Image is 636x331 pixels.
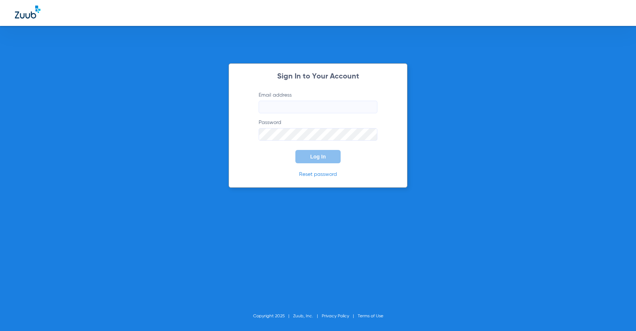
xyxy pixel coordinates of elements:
[259,128,377,141] input: Password
[259,101,377,113] input: Email address
[15,6,40,19] img: Zuub Logo
[599,295,636,331] iframe: Chat Widget
[322,314,349,318] a: Privacy Policy
[310,154,326,160] span: Log In
[253,312,293,320] li: Copyright 2025
[299,172,337,177] a: Reset password
[259,119,377,141] label: Password
[358,314,383,318] a: Terms of Use
[247,73,389,80] h2: Sign In to Your Account
[295,150,341,163] button: Log In
[293,312,322,320] li: Zuub, Inc.
[259,91,377,113] label: Email address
